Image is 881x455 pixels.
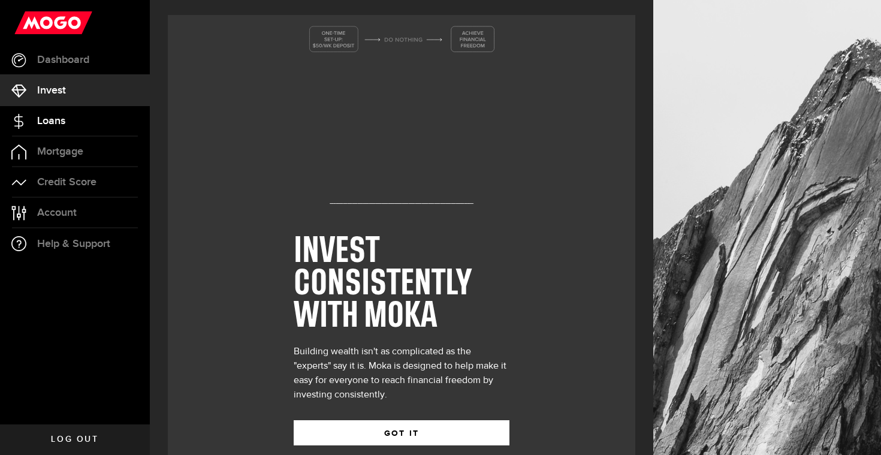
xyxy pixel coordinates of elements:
[10,5,46,41] button: Open LiveChat chat widget
[37,146,83,157] span: Mortgage
[37,177,96,188] span: Credit Score
[294,345,509,402] div: Building wealth isn't as complicated as the "experts" say it is. Moka is designed to help make it...
[294,236,509,333] h1: INVEST CONSISTENTLY WITH MOKA
[37,85,66,96] span: Invest
[51,435,98,444] span: Log out
[37,116,65,126] span: Loans
[37,55,89,65] span: Dashboard
[294,420,509,445] button: GOT IT
[37,207,77,218] span: Account
[37,239,110,249] span: Help & Support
